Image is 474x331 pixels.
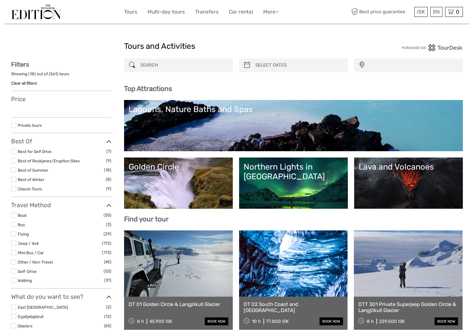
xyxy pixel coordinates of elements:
a: Eyjafjallajökull [18,314,43,319]
h3: What do you want to see? [11,293,111,300]
h3: Best Of [11,138,111,145]
a: Classic Tours [18,186,42,191]
div: Lagoons, Nature Baths and Spas [129,105,458,114]
a: Northern Lights in [GEOGRAPHIC_DATA] [244,162,343,204]
span: (31) [104,277,111,284]
span: (29) [104,230,111,237]
h1: Tours and Activities [124,42,350,51]
a: DTT 301 Private Superjeep Golden Circle & Langjökull Glacier [358,301,458,314]
span: 0 [455,9,460,15]
a: Best of Summer [18,168,48,173]
span: (3) [106,221,111,228]
span: (55) [104,212,111,219]
a: Other / Non-Travel [18,260,53,264]
a: Mini Bus / Car [18,250,44,255]
a: Clear all filters [11,81,37,86]
span: (173) [102,249,111,256]
span: 8 h [137,319,144,324]
div: Lava and Volcanoes [359,162,458,172]
a: Best of Winter [18,177,44,182]
span: (65) [104,322,111,329]
span: (53) [104,268,111,275]
div: Northern Lights in [GEOGRAPHIC_DATA] [244,162,343,182]
span: Best price guarantee [350,7,413,17]
a: book now [435,317,458,325]
span: (172) [102,240,111,247]
a: book now [320,317,343,325]
div: 77.800 ISK [266,319,289,324]
img: PurchaseViaTourDesk.png [402,44,463,52]
a: Car rental [229,8,253,16]
span: (8) [106,176,111,183]
a: DT 01 Golden Circle & Langjökull Glacier [129,301,228,307]
span: 10 h [252,319,261,324]
b: Find your tour [124,215,169,223]
a: Self-Drive [18,269,37,274]
span: (9) [106,157,111,164]
strong: Filters [11,61,29,68]
a: Private tours [18,123,42,128]
div: EN [430,7,442,17]
a: Best of Reykjanes/Eruption Sites [18,158,80,163]
div: 229.500 ISK [379,319,405,324]
a: Flying [18,232,29,236]
span: (7) [106,148,111,155]
span: (12) [104,313,111,320]
input: SELECT DATES [253,60,345,70]
a: Transfers [195,8,219,16]
input: SEARCH [138,60,230,70]
a: Golden Circle [129,162,228,204]
a: Boat [18,213,27,218]
a: Best for Self Drive [18,149,51,154]
a: Lagoons, Nature Baths and Spas [129,105,458,147]
a: Tours [124,8,137,16]
div: Showing ( ) out of ( ) tours [11,71,111,80]
span: (2) [106,304,111,311]
a: More [263,8,279,16]
label: 561 [50,71,57,77]
label: 18 [30,71,34,77]
a: Lava and Volcanoes [359,162,458,204]
div: Golden Circle [129,162,228,172]
a: Multi-day tours [148,8,185,16]
a: Walking [18,278,32,283]
span: 8 h [367,319,374,324]
a: Bus [18,222,25,227]
span: (18) [104,167,111,173]
span: (9) [106,185,111,192]
div: 45.900 ISK [149,319,172,324]
a: East [GEOGRAPHIC_DATA] [18,305,68,310]
span: (45) [104,258,111,265]
a: book now [205,317,228,325]
b: Top Attractions [124,85,172,93]
img: The Reykjavík Edition [11,5,61,19]
a: Jeep / 4x4 [18,241,39,246]
a: Glaciers [18,323,33,328]
h3: Travel Method [11,201,111,209]
a: DT 02 South Coast and [GEOGRAPHIC_DATA] [244,301,343,314]
h3: Price [11,95,111,103]
span: ISK [417,9,425,15]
